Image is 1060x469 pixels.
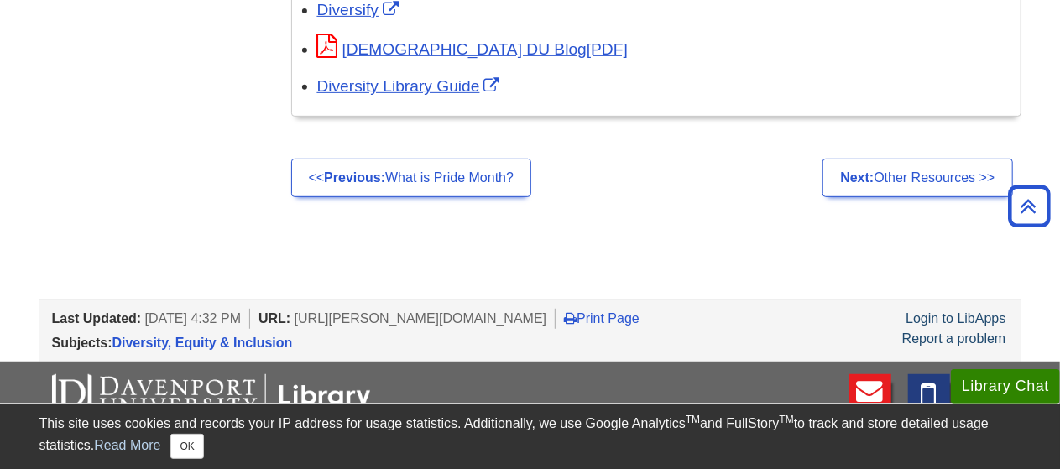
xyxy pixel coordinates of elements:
[145,311,241,326] span: [DATE] 4:32 PM
[170,434,203,459] button: Close
[52,336,112,350] span: Subjects:
[849,374,891,432] a: E-mail
[39,414,1021,459] div: This site uses cookies and records your IP address for usage statistics. Additionally, we use Goo...
[324,170,385,185] strong: Previous:
[52,374,371,418] img: DU Libraries
[902,331,1006,346] a: Report a problem
[317,77,504,95] a: Link opens in new window
[564,311,577,325] i: Print Page
[317,40,628,58] a: Link opens in new window
[291,159,532,197] a: <<Previous:What is Pride Month?
[908,374,950,432] a: Text
[686,414,700,425] sup: TM
[906,311,1005,326] a: Login to LibApps
[840,170,874,185] strong: Next:
[822,159,1012,197] a: Next:Other Resources >>
[951,369,1060,404] button: Library Chat
[52,311,142,326] span: Last Updated:
[1002,195,1056,217] a: Back to Top
[112,336,293,350] a: Diversity, Equity & Inclusion
[295,311,547,326] span: [URL][PERSON_NAME][DOMAIN_NAME]
[317,1,404,18] a: Link opens in new window
[94,438,160,452] a: Read More
[780,414,794,425] sup: TM
[258,311,290,326] span: URL:
[564,311,640,326] a: Print Page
